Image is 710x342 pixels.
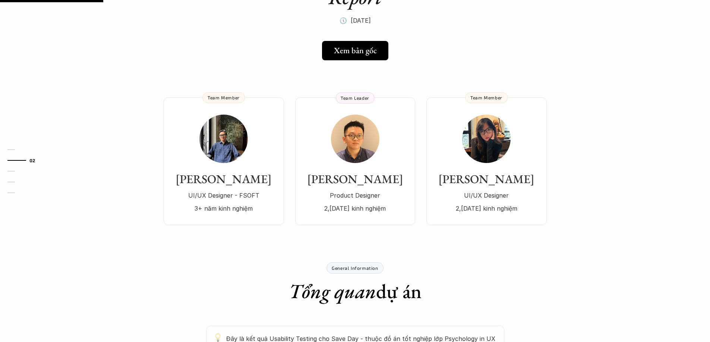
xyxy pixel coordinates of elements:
[19,190,25,195] strong: 05
[426,98,547,225] a: [PERSON_NAME]UI/UX Designer2,[DATE] kinh nghiệmTeam Member
[29,157,35,163] strong: 02
[341,95,369,100] p: Team Leader
[470,95,502,100] p: Team Member
[340,15,371,26] p: 🕔 [DATE]
[434,172,539,186] h3: [PERSON_NAME]
[303,203,408,214] p: 2,[DATE] kinh nghiệm
[303,172,408,186] h3: [PERSON_NAME]
[208,95,240,100] p: Team Member
[19,168,25,173] strong: 03
[289,278,376,304] em: Tổng quan
[19,147,24,152] strong: 01
[164,98,284,225] a: [PERSON_NAME]UI/UX Designer - FSOFT3+ năm kinh nghiệmTeam Member
[322,41,388,60] a: Xem bản gốc
[171,203,277,214] p: 3+ năm kinh nghiệm
[295,98,415,225] a: [PERSON_NAME]Product Designer2,[DATE] kinh nghiệmTeam Leader
[19,179,25,184] strong: 04
[303,190,408,201] p: Product Designer
[434,190,539,201] p: UI/UX Designer
[289,279,422,303] h1: dự án
[334,46,377,55] h5: Xem bản gốc
[332,265,378,271] p: General Information
[171,172,277,186] h3: [PERSON_NAME]
[171,190,277,201] p: UI/UX Designer - FSOFT
[434,203,539,214] p: 2,[DATE] kinh nghiệm
[7,156,43,165] a: 02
